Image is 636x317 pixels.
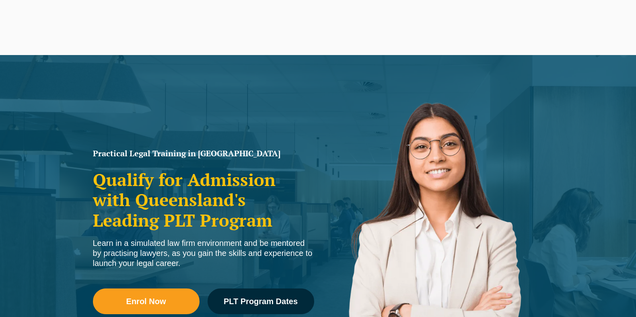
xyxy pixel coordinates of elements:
h1: Practical Legal Training in [GEOGRAPHIC_DATA] [93,149,314,157]
span: PLT Program Dates [224,297,298,305]
a: PLT Program Dates [208,288,314,314]
h2: Qualify for Admission with Queensland's Leading PLT Program [93,170,314,230]
a: Enrol Now [93,288,200,314]
div: Learn in a simulated law firm environment and be mentored by practising lawyers, as you gain the ... [93,238,314,268]
span: Enrol Now [126,297,166,305]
